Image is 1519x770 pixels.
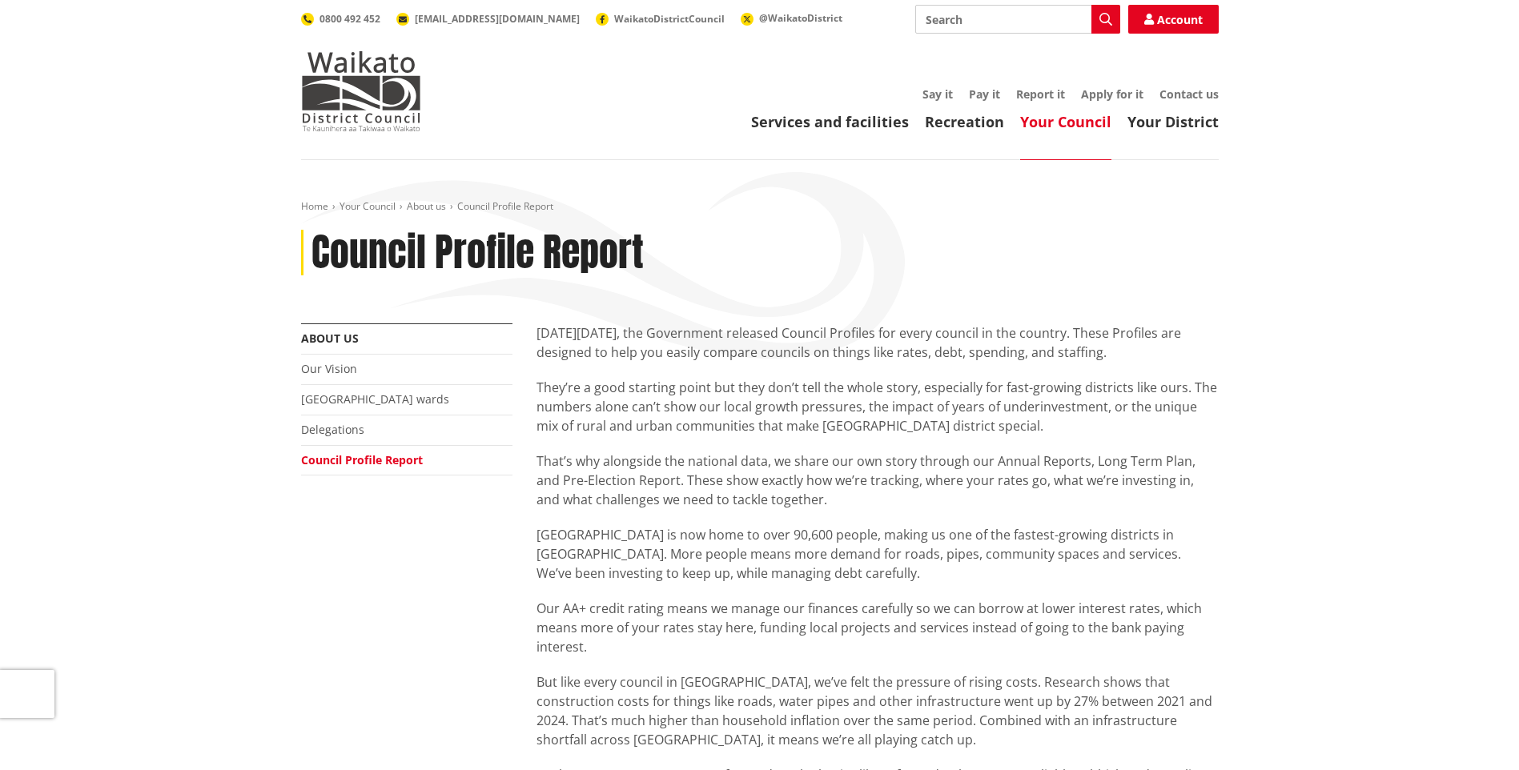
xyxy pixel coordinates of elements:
[536,451,1219,509] p: That’s why alongside the national data, we share our own story through our Annual Reports, Long T...
[301,12,380,26] a: 0800 492 452
[741,11,842,25] a: @WaikatoDistrict
[301,331,359,346] a: About us
[1081,86,1143,102] a: Apply for it
[301,361,357,376] a: Our Vision
[614,12,725,26] span: WaikatoDistrictCouncil
[301,422,364,437] a: Delegations
[301,51,421,131] img: Waikato District Council - Te Kaunihera aa Takiwaa o Waikato
[925,112,1004,131] a: Recreation
[301,200,1219,214] nav: breadcrumb
[751,112,909,131] a: Services and facilities
[536,672,1219,749] p: But like every council in [GEOGRAPHIC_DATA], we’ve felt the pressure of rising costs. Research sh...
[457,199,553,213] span: Council Profile Report
[396,12,580,26] a: [EMAIL_ADDRESS][DOMAIN_NAME]
[969,86,1000,102] a: Pay it
[301,199,328,213] a: Home
[759,11,842,25] span: @WaikatoDistrict
[536,599,1219,656] p: Our AA+ credit rating means we manage our finances carefully so we can borrow at lower interest r...
[311,230,644,276] h1: Council Profile Report
[407,199,446,213] a: About us
[536,378,1219,435] p: They’re a good starting point but they don’t tell the whole story, especially for fast-growing di...
[536,525,1219,583] p: [GEOGRAPHIC_DATA] is now home to over 90,600 people, making us one of the fastest-growing distric...
[536,324,1181,361] span: [DATE][DATE], the Government released Council Profiles for every council in the country. These Pr...
[1127,112,1219,131] a: Your District
[340,199,396,213] a: Your Council
[922,86,953,102] a: Say it
[1016,86,1065,102] a: Report it
[915,5,1120,34] input: Search input
[1020,112,1111,131] a: Your Council
[301,391,449,407] a: [GEOGRAPHIC_DATA] wards
[319,12,380,26] span: 0800 492 452
[415,12,580,26] span: [EMAIL_ADDRESS][DOMAIN_NAME]
[1128,5,1219,34] a: Account
[1159,86,1219,102] a: Contact us
[301,452,423,467] a: Council Profile Report
[596,12,725,26] a: WaikatoDistrictCouncil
